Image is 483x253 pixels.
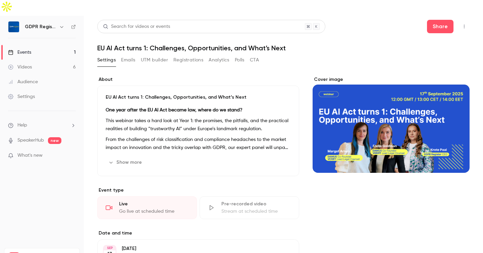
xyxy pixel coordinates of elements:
[209,55,229,65] button: Analytics
[221,208,291,215] div: Stream at scheduled time
[122,245,264,252] p: [DATE]
[119,208,189,215] div: Go live at scheduled time
[97,187,299,194] p: Event type
[313,76,470,173] section: Cover image
[119,201,189,207] div: Live
[8,49,31,56] div: Events
[97,196,197,219] div: LiveGo live at scheduled time
[17,137,44,144] a: SpeakerHub
[221,201,291,207] div: Pre-recorded video
[106,117,291,133] p: This webinar takes a hard look at Year 1: the promises, the pitfalls, and the practical realities...
[17,152,43,159] span: What's new
[97,55,116,65] button: Settings
[200,196,299,219] div: Pre-recorded videoStream at scheduled time
[97,76,299,83] label: About
[8,64,32,70] div: Videos
[173,55,203,65] button: Registrations
[313,76,470,83] label: Cover image
[97,44,470,52] h1: EU AI Act turns 1: Challenges, Opportunities, and What’s Next
[97,230,299,237] label: Date and time
[121,55,135,65] button: Emails
[17,122,27,129] span: Help
[8,93,35,100] div: Settings
[235,55,245,65] button: Polls
[8,122,76,129] li: help-dropdown-opener
[141,55,168,65] button: UTM builder
[8,21,19,32] img: GDPR Register
[104,246,116,250] div: SEP
[106,94,291,101] p: EU AI Act turns 1: Challenges, Opportunities, and What’s Next
[106,157,146,168] button: Show more
[106,108,243,112] strong: One year after the EU AI Act became law, where do we stand?
[103,23,170,30] div: Search for videos or events
[8,79,38,85] div: Audience
[427,20,453,33] button: Share
[25,23,56,30] h6: GDPR Register
[106,136,291,152] p: From the challenges of risk classification and compliance headaches to the market impact on innov...
[48,137,61,144] span: new
[250,55,259,65] button: CTA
